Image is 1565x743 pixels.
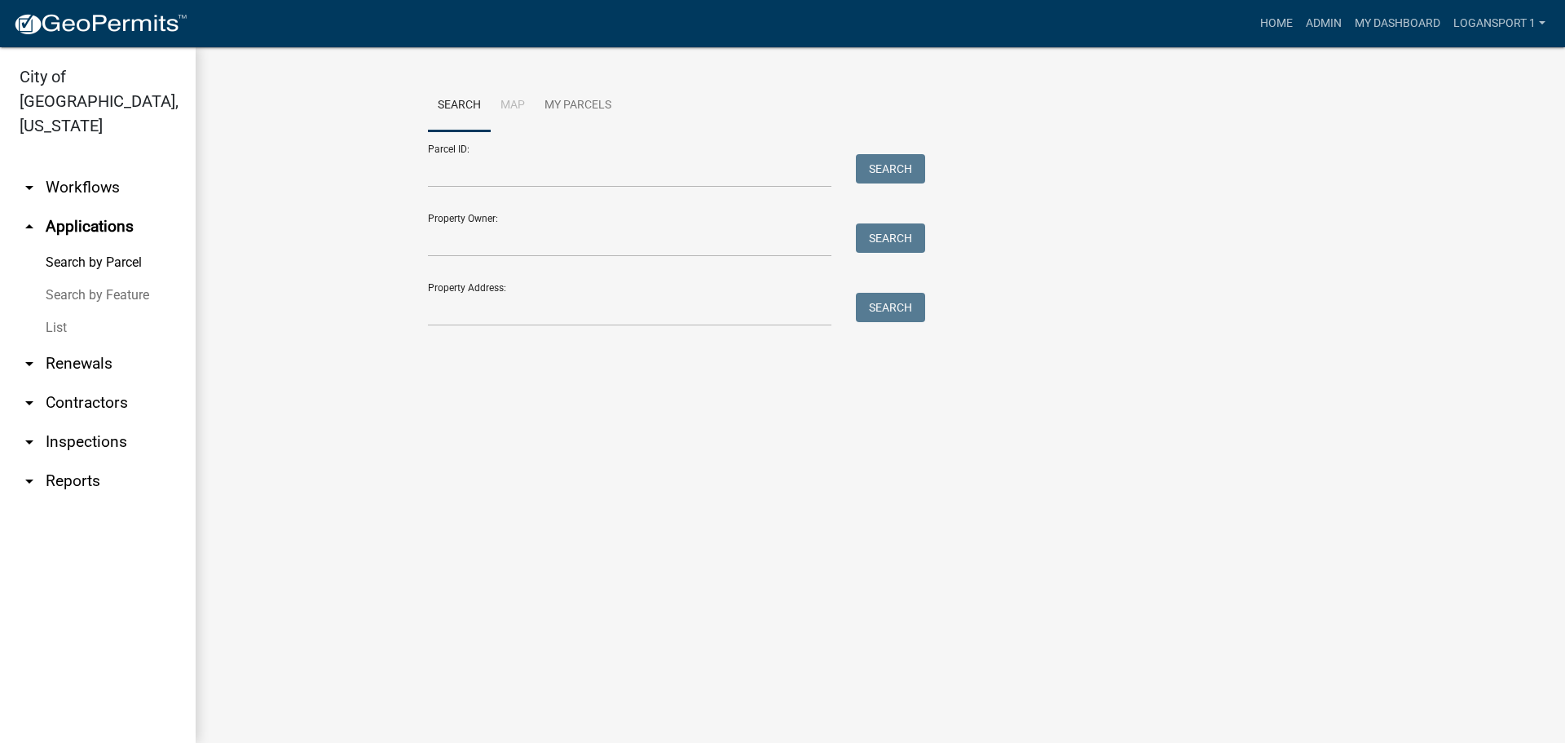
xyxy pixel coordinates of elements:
i: arrow_drop_up [20,217,39,237]
i: arrow_drop_down [20,354,39,374]
button: Search [856,293,925,322]
i: arrow_drop_down [20,432,39,452]
i: arrow_drop_down [20,393,39,413]
i: arrow_drop_down [20,471,39,491]
a: My Dashboard [1348,8,1447,39]
button: Search [856,154,925,184]
a: Search [428,80,491,132]
a: Admin [1299,8,1348,39]
i: arrow_drop_down [20,178,39,197]
a: My Parcels [535,80,621,132]
a: Home [1254,8,1299,39]
a: Logansport 1 [1447,8,1552,39]
button: Search [856,223,925,253]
